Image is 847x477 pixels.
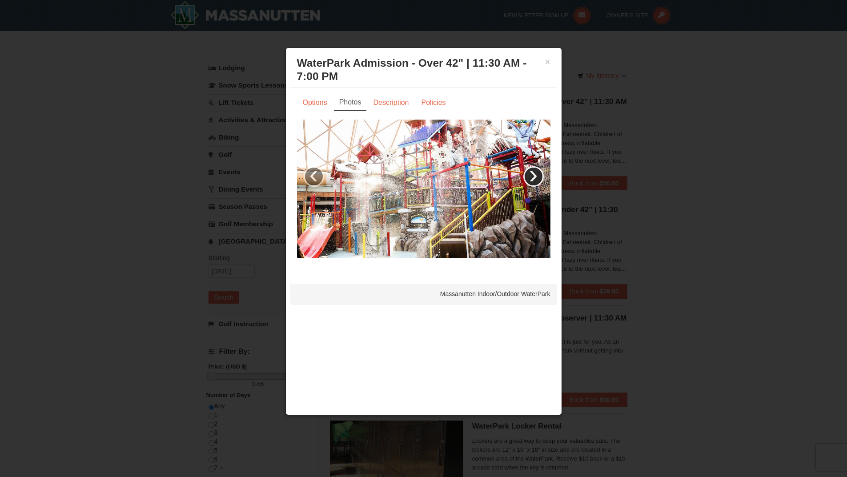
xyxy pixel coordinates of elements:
div: Massanutten Indoor/Outdoor WaterPark [290,283,557,305]
a: Policies [415,94,451,111]
h3: WaterPark Admission - Over 42" | 11:30 AM - 7:00 PM [297,56,550,83]
img: 6619917-1561-75bf9f4a.jpg [297,120,550,258]
a: ‹ [304,166,324,187]
a: Options [297,94,333,111]
a: Photos [334,94,367,111]
a: › [523,166,544,187]
a: Description [367,94,414,111]
button: × [545,57,550,66]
